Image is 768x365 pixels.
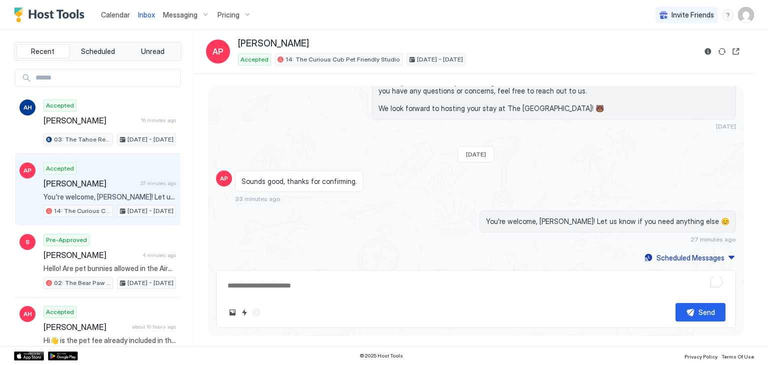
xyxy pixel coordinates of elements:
span: © 2025 Host Tools [359,352,403,359]
button: Upload image [226,306,238,318]
div: Scheduled Messages [656,252,724,263]
span: Hello [PERSON_NAME], Thank you so much for your booking! We'll send the check-in instructions [DA... [378,60,729,113]
span: AH [23,309,32,318]
div: tab-group [14,42,181,61]
span: 16 minutes ago [141,117,176,123]
span: Hello! Are pet bunnies allowed in the Airbnb? [43,264,176,273]
span: [PERSON_NAME] [43,115,137,125]
span: [PERSON_NAME] [43,322,128,332]
span: [PERSON_NAME] [43,250,138,260]
span: AP [212,45,223,57]
span: [DATE] - [DATE] [417,55,463,64]
span: 14: The Curious Cub Pet Friendly Studio [54,206,110,215]
span: Recent [31,47,54,56]
span: [DATE] - [DATE] [127,206,173,215]
span: [PERSON_NAME] [43,178,136,188]
span: S [25,237,29,246]
button: Send [675,303,725,321]
a: Inbox [138,9,155,20]
span: [DATE] [466,150,486,158]
span: 03: The Tahoe Retro Double Bed Studio [54,135,110,144]
span: Accepted [46,164,74,173]
span: AP [23,166,31,175]
span: AP [220,174,228,183]
span: Pre-Approved [46,235,87,244]
span: You're welcome, [PERSON_NAME]! Let us know if you need anything else 😊 [43,192,176,201]
span: 27 minutes ago [140,180,176,186]
span: [DATE] [716,122,736,130]
a: App Store [14,351,44,360]
button: Recent [16,44,69,58]
span: Inbox [138,10,155,19]
span: Scheduled [81,47,115,56]
span: Accepted [46,101,74,110]
span: about 16 hours ago [132,323,176,330]
span: You're welcome, [PERSON_NAME]! Let us know if you need anything else 😊 [486,217,729,226]
span: 02: The Bear Paw Pet Friendly King Studio [54,278,110,287]
span: [PERSON_NAME] [238,38,309,49]
a: Privacy Policy [684,350,717,361]
span: 33 minutes ago [235,195,280,202]
a: Terms Of Use [721,350,754,361]
span: [DATE] - [DATE] [127,278,173,287]
span: [DATE] - [DATE] [127,135,173,144]
a: Google Play Store [48,351,78,360]
span: Calendar [101,10,130,19]
a: Calendar [101,9,130,20]
span: Sounds good, thanks for confirming. [241,177,357,186]
button: Scheduled Messages [643,251,736,264]
span: Unread [141,47,164,56]
button: Quick reply [238,306,250,318]
span: Terms Of Use [721,353,754,359]
span: 27 minutes ago [690,235,736,243]
span: Accepted [46,307,74,316]
span: AH [23,103,32,112]
span: Messaging [163,10,197,19]
span: Pricing [217,10,239,19]
button: Unread [126,44,179,58]
textarea: To enrich screen reader interactions, please activate Accessibility in Grammarly extension settings [226,276,725,295]
a: Host Tools Logo [14,7,89,22]
input: Input Field [31,69,180,86]
div: Send [698,307,715,317]
span: Accepted [240,55,268,64]
button: Scheduled [71,44,124,58]
span: Privacy Policy [684,353,717,359]
span: Hi👋 is the pet fee already included in this ? [43,336,176,345]
span: 14: The Curious Cub Pet Friendly Studio [285,55,400,64]
span: 4 minutes ago [142,252,176,258]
